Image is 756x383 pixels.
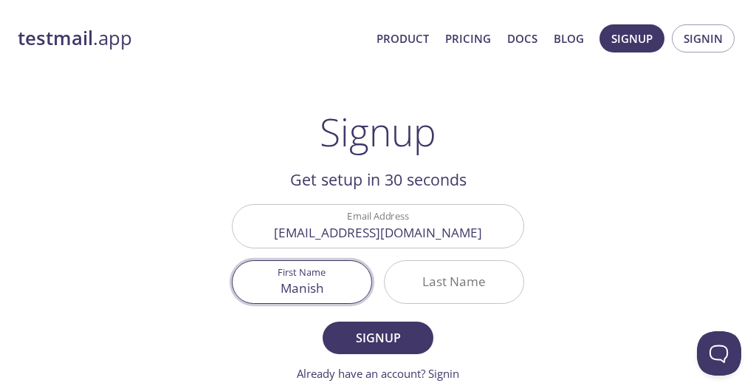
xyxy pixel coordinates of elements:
[599,24,664,52] button: Signup
[232,167,524,192] h2: Get setup in 30 seconds
[297,366,459,381] a: Already have an account? Signin
[339,328,417,348] span: Signup
[697,331,741,376] iframe: Help Scout Beacon - Open
[554,29,584,48] a: Blog
[323,322,433,354] button: Signup
[320,109,436,154] h1: Signup
[611,29,653,48] span: Signup
[377,29,429,48] a: Product
[445,29,491,48] a: Pricing
[507,29,537,48] a: Docs
[684,29,723,48] span: Signin
[672,24,735,52] button: Signin
[18,25,93,51] strong: testmail
[18,26,365,51] a: testmail.app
